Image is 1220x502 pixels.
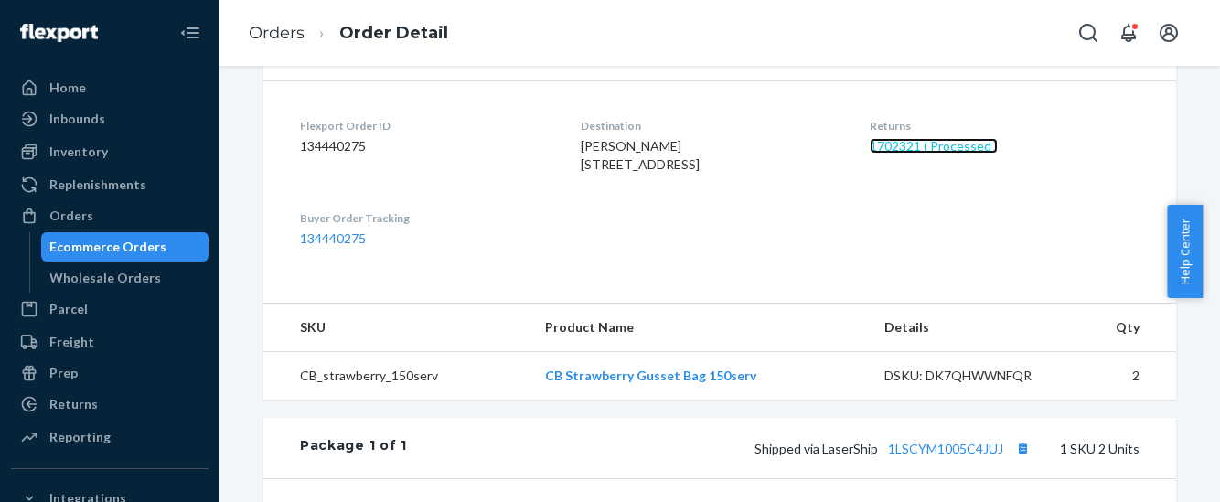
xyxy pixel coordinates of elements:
a: Prep [11,358,209,388]
dt: Buyer Order Tracking [300,210,551,226]
a: 1702321 ( Processed ) [870,138,998,154]
a: Ecommerce Orders [41,232,209,262]
button: Open Search Box [1070,15,1107,51]
div: Freight [49,333,94,351]
span: [PERSON_NAME] [STREET_ADDRESS] [581,138,700,172]
a: CB Strawberry Gusset Bag 150serv [545,368,756,383]
div: Ecommerce Orders [50,238,167,256]
dt: Destination [581,118,841,134]
a: Wholesale Orders [41,263,209,293]
img: Flexport logo [20,24,98,42]
a: Inventory [11,137,209,166]
div: Parcel [49,300,88,318]
button: Copy tracking number [1011,436,1034,460]
span: Shipped via LaserShip [754,441,1034,456]
div: 1 SKU 2 Units [407,436,1140,460]
th: Details [870,304,1071,352]
div: Wholesale Orders [50,269,162,287]
a: Freight [11,327,209,357]
a: Home [11,73,209,102]
a: Inbounds [11,104,209,134]
a: Order Detail [339,23,448,43]
div: Inbounds [49,110,105,128]
a: Orders [249,23,305,43]
button: Close Navigation [172,15,209,51]
button: Open notifications [1110,15,1147,51]
dd: 134440275 [300,137,551,155]
a: Replenishments [11,170,209,199]
a: Returns [11,390,209,419]
a: 134440275 [300,230,366,246]
ol: breadcrumbs [234,6,463,60]
th: Product Name [530,304,870,352]
div: Home [49,79,86,97]
div: Package 1 of 1 [300,436,407,460]
button: Help Center [1167,205,1203,298]
div: Replenishments [49,176,146,194]
div: Orders [49,207,93,225]
th: SKU [263,304,530,352]
div: Inventory [49,143,108,161]
div: DSKU: DK7QHWWNFQR [884,367,1056,385]
dt: Flexport Order ID [300,118,551,134]
td: 2 [1070,352,1176,401]
div: Reporting [49,428,111,446]
div: Returns [49,395,98,413]
a: 1LSCYM1005C4JUJ [888,441,1003,456]
dt: Returns [870,118,1140,134]
button: Open account menu [1150,15,1187,51]
th: Qty [1070,304,1176,352]
a: Orders [11,201,209,230]
a: Reporting [11,422,209,452]
td: CB_strawberry_150serv [263,352,530,401]
div: Prep [49,364,78,382]
a: Parcel [11,294,209,324]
